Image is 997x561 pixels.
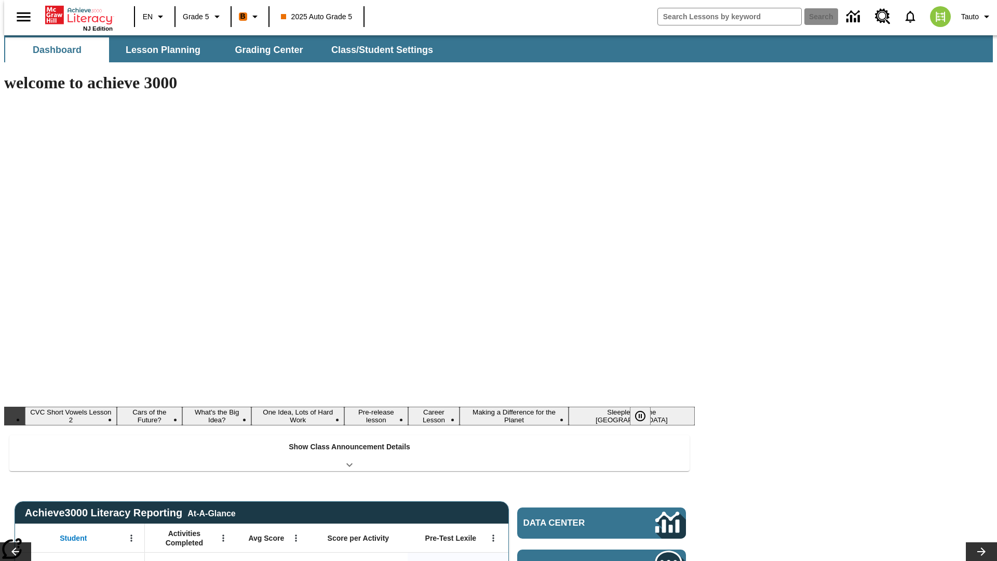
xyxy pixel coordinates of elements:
a: Home [45,5,113,25]
button: Slide 8 Sleepless in the Animal Kingdom [569,407,695,425]
span: Class/Student Settings [331,44,433,56]
h1: welcome to achieve 3000 [4,73,695,92]
a: Resource Center, Will open in new tab [869,3,897,31]
span: Dashboard [33,44,82,56]
button: Slide 7 Making a Difference for the Planet [460,407,568,425]
button: Grading Center [217,37,321,62]
button: Open Menu [124,530,139,546]
span: Student [60,533,87,543]
span: Tauto [961,11,979,22]
div: Pause [630,407,661,425]
img: avatar image [930,6,951,27]
div: SubNavbar [4,37,442,62]
button: Slide 5 Pre-release lesson [344,407,408,425]
button: Lesson Planning [111,37,215,62]
div: SubNavbar [4,35,993,62]
span: Score per Activity [328,533,389,543]
span: EN [143,11,153,22]
span: 2025 Auto Grade 5 [281,11,353,22]
p: Show Class Announcement Details [289,442,410,452]
span: B [240,10,246,23]
button: Boost Class color is orange. Change class color [235,7,265,26]
div: Show Class Announcement Details [9,435,690,471]
button: Grade: Grade 5, Select a grade [179,7,227,26]
div: Home [45,4,113,32]
span: Achieve3000 Literacy Reporting [25,507,236,519]
button: Open Menu [288,530,304,546]
div: At-A-Glance [187,507,235,518]
span: Lesson Planning [126,44,200,56]
button: Dashboard [5,37,109,62]
button: Profile/Settings [957,7,997,26]
span: Grade 5 [183,11,209,22]
span: Avg Score [248,533,284,543]
span: Activities Completed [150,529,219,547]
button: Slide 4 One Idea, Lots of Hard Work [251,407,344,425]
span: Pre-Test Lexile [425,533,477,543]
button: Slide 2 Cars of the Future? [117,407,182,425]
button: Language: EN, Select a language [138,7,171,26]
button: Open Menu [215,530,231,546]
button: Slide 3 What's the Big Idea? [182,407,252,425]
span: NJ Edition [83,25,113,32]
input: search field [658,8,801,25]
span: Grading Center [235,44,303,56]
button: Pause [630,407,651,425]
button: Lesson carousel, Next [966,542,997,561]
button: Select a new avatar [924,3,957,30]
button: Slide 6 Career Lesson [408,407,460,425]
button: Class/Student Settings [323,37,441,62]
a: Notifications [897,3,924,30]
button: Slide 1 CVC Short Vowels Lesson 2 [25,407,117,425]
button: Open side menu [8,2,39,32]
a: Data Center [840,3,869,31]
button: Open Menu [486,530,501,546]
span: Data Center [523,518,621,528]
a: Data Center [517,507,686,539]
